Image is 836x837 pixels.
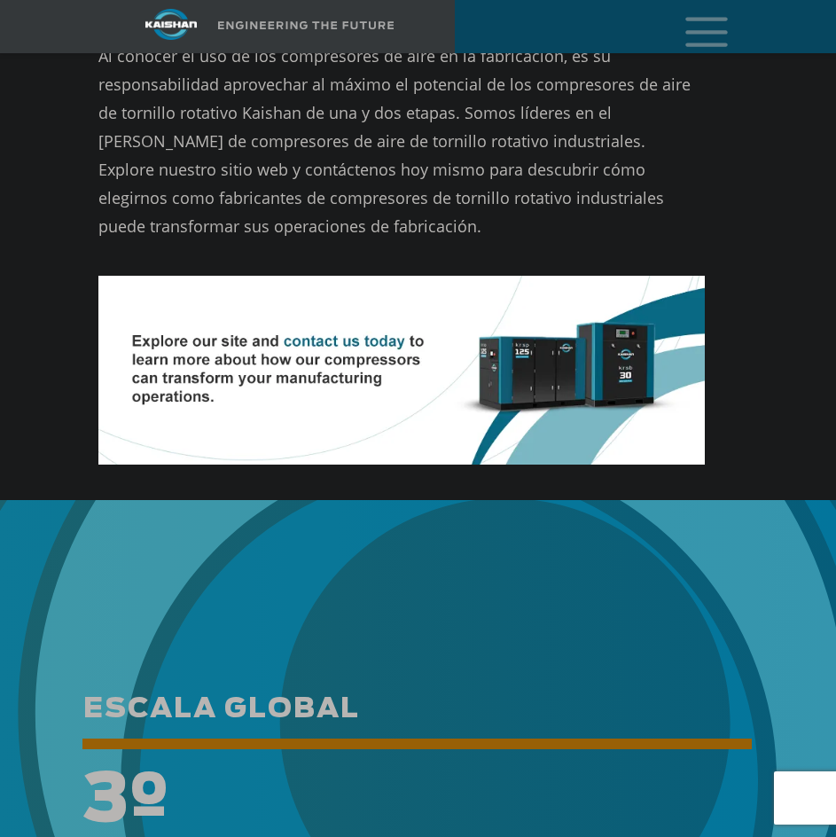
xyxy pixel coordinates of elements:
[83,768,169,835] font: 3º
[678,12,708,42] a: menú móvil
[218,21,394,29] img: Ingeniería del futuro
[105,9,238,40] img: logotipo de Kaishan
[98,45,691,237] font: Al conocer el uso de los compresores de aire en la fabricación, es su responsabilidad aprovechar ...
[98,276,706,464] img: Fabricación de compresores de aire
